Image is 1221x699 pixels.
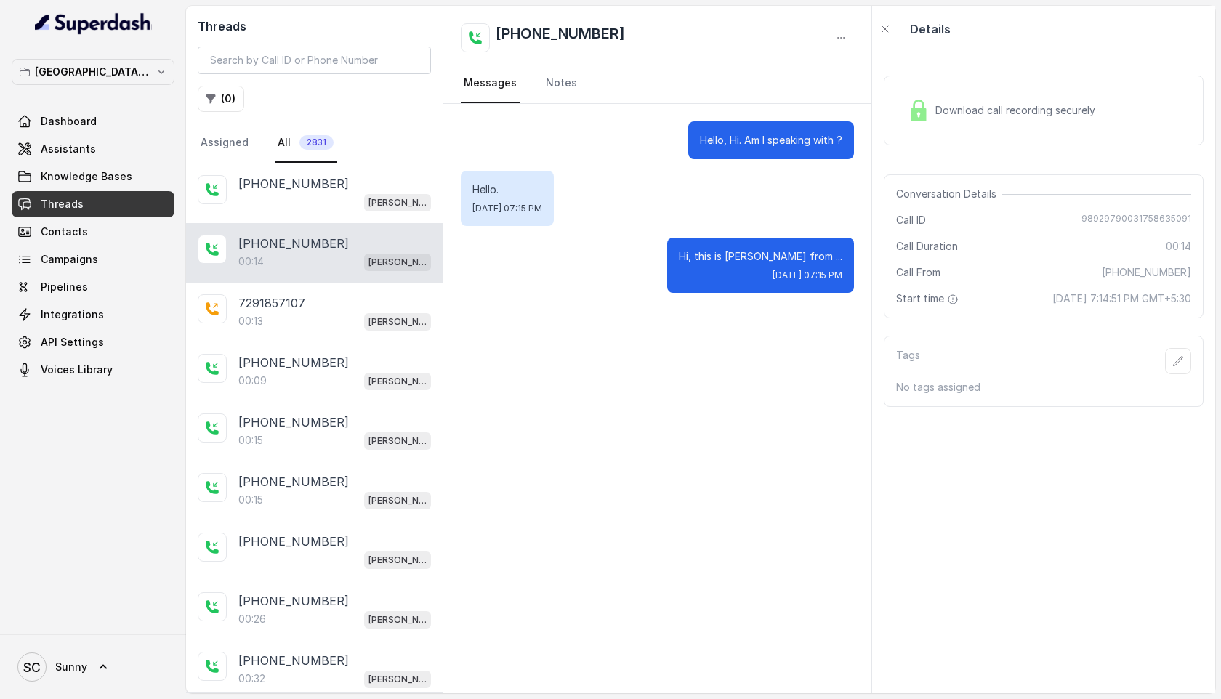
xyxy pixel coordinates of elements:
[23,660,41,675] text: SC
[238,612,266,626] p: 00:26
[368,672,427,687] p: [PERSON_NAME] Mumbai Conviction HR Outbound Assistant
[368,255,427,270] p: [PERSON_NAME] Mumbai Conviction HR Outbound Assistant
[41,225,88,239] span: Contacts
[12,246,174,272] a: Campaigns
[896,291,962,306] span: Start time
[368,434,427,448] p: [PERSON_NAME] Mumbai Conviction HR Outbound Assistant
[12,357,174,383] a: Voices Library
[896,348,920,374] p: Tags
[773,270,842,281] span: [DATE] 07:15 PM
[1166,239,1191,254] span: 00:14
[896,187,1002,201] span: Conversation Details
[896,239,958,254] span: Call Duration
[238,294,305,312] p: 7291857107
[238,235,349,252] p: [PHONE_NUMBER]
[41,252,98,267] span: Campaigns
[41,114,97,129] span: Dashboard
[12,647,174,687] a: Sunny
[12,108,174,134] a: Dashboard
[41,142,96,156] span: Assistants
[496,23,625,52] h2: [PHONE_NUMBER]
[238,314,263,328] p: 00:13
[368,493,427,508] p: [PERSON_NAME] Mumbai Conviction HR Outbound Assistant
[368,315,427,329] p: [PERSON_NAME] Mumbai Conviction HR Outbound Assistant
[198,17,431,35] h2: Threads
[12,59,174,85] button: [GEOGRAPHIC_DATA] - [GEOGRAPHIC_DATA] - [GEOGRAPHIC_DATA]
[679,249,842,264] p: Hi, this is [PERSON_NAME] from ...
[461,64,520,103] a: Messages
[41,169,132,184] span: Knowledge Bases
[12,302,174,328] a: Integrations
[238,254,264,269] p: 00:14
[368,613,427,627] p: [PERSON_NAME] Mumbai Conviction HR Outbound Assistant
[55,660,87,674] span: Sunny
[41,307,104,322] span: Integrations
[41,280,88,294] span: Pipelines
[238,413,349,431] p: [PHONE_NUMBER]
[368,195,427,210] p: [PERSON_NAME] Mumbai Conviction HR Outbound Assistant
[12,219,174,245] a: Contacts
[472,203,542,214] span: [DATE] 07:15 PM
[238,354,349,371] p: [PHONE_NUMBER]
[12,136,174,162] a: Assistants
[12,163,174,190] a: Knowledge Bases
[896,213,926,227] span: Call ID
[1081,213,1191,227] span: 98929790031758635091
[935,103,1101,118] span: Download call recording securely
[238,493,263,507] p: 00:15
[12,329,174,355] a: API Settings
[198,124,251,163] a: Assigned
[35,12,152,35] img: light.svg
[299,135,334,150] span: 2831
[198,124,431,163] nav: Tabs
[41,335,104,349] span: API Settings
[543,64,580,103] a: Notes
[238,373,267,388] p: 00:09
[198,47,431,74] input: Search by Call ID or Phone Number
[910,20,951,38] p: Details
[461,64,854,103] nav: Tabs
[368,374,427,389] p: [PERSON_NAME] Mumbai Conviction HR Outbound Assistant
[35,63,151,81] p: [GEOGRAPHIC_DATA] - [GEOGRAPHIC_DATA] - [GEOGRAPHIC_DATA]
[238,592,349,610] p: [PHONE_NUMBER]
[238,652,349,669] p: [PHONE_NUMBER]
[700,133,842,148] p: Hello, Hi. Am I speaking with ?
[238,533,349,550] p: [PHONE_NUMBER]
[41,197,84,211] span: Threads
[368,553,427,567] p: [PERSON_NAME] Mumbai Conviction HR Outbound Assistant
[896,265,940,280] span: Call From
[12,191,174,217] a: Threads
[896,380,1191,395] p: No tags assigned
[41,363,113,377] span: Voices Library
[238,175,349,193] p: [PHONE_NUMBER]
[238,473,349,490] p: [PHONE_NUMBER]
[12,274,174,300] a: Pipelines
[198,86,244,112] button: (0)
[472,182,542,197] p: Hello.
[275,124,337,163] a: All2831
[1052,291,1191,306] span: [DATE] 7:14:51 PM GMT+5:30
[238,433,263,448] p: 00:15
[238,671,265,686] p: 00:32
[908,100,930,121] img: Lock Icon
[1102,265,1191,280] span: [PHONE_NUMBER]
